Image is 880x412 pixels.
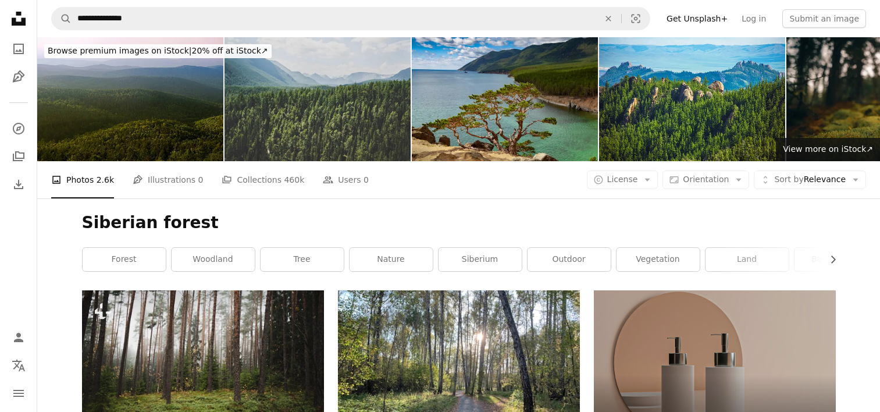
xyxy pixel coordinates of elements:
div: 20% off at iStock ↗ [44,44,272,58]
img: Taiga [37,37,223,161]
a: land [706,248,789,271]
button: Sort byRelevance [754,171,866,189]
a: Browse premium images on iStock|20% off at iStock↗ [37,37,279,65]
a: Explore [7,117,30,140]
h1: Siberian forest [82,212,836,233]
span: 0 [198,173,204,186]
button: scroll list to the right [822,248,836,271]
a: siberium [439,248,522,271]
button: Language [7,354,30,377]
a: forest [83,248,166,271]
a: Download History [7,173,30,196]
a: background [795,248,878,271]
a: Collections 460k [222,161,304,198]
a: Log in / Sign up [7,326,30,349]
button: License [587,171,658,189]
span: License [607,175,638,184]
span: Sort by [774,175,803,184]
a: Get Unsplash+ [660,9,735,28]
a: a dirt road in the middle of a forest [338,376,580,386]
button: Menu [7,382,30,405]
a: View more on iStock↗ [776,138,880,161]
span: View more on iStock ↗ [783,144,873,154]
a: Collections [7,145,30,168]
a: Illustrations [7,65,30,88]
button: Clear [596,8,621,30]
a: Illustrations 0 [133,161,203,198]
img: Rocks in the Forest [599,37,785,161]
span: Orientation [683,175,729,184]
span: 0 [364,173,369,186]
a: outdoor [528,248,611,271]
a: Photos [7,37,30,61]
button: Search Unsplash [52,8,72,30]
img: Lake Baikal Summer [412,37,598,161]
img: Landscape with forest mountains. [225,37,411,161]
a: Log in [735,9,773,28]
span: Relevance [774,174,846,186]
span: 460k [284,173,304,186]
a: nature [350,248,433,271]
a: a forest filled with lots of tall trees [82,365,324,376]
button: Orientation [662,171,749,189]
form: Find visuals sitewide [51,7,650,30]
button: Submit an image [782,9,866,28]
span: Browse premium images on iStock | [48,46,191,55]
a: vegetation [617,248,700,271]
a: woodland [172,248,255,271]
button: Visual search [622,8,650,30]
a: Users 0 [323,161,369,198]
a: tree [261,248,344,271]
